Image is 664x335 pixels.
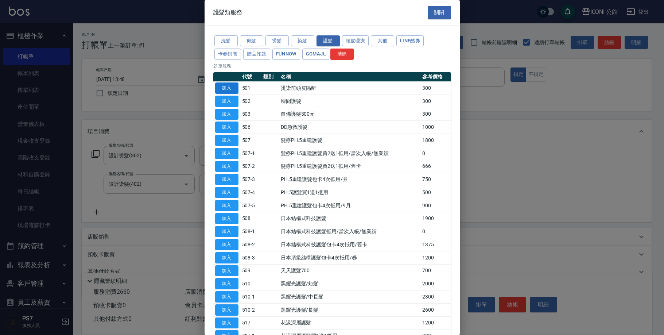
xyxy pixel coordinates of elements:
[279,186,420,199] td: PH.5護髮買1送1抵用
[279,108,420,121] td: 自備護髮300元
[240,303,261,316] td: 510-2
[420,121,451,134] td: 1000
[240,225,261,238] td: 508-1
[240,95,261,108] td: 502
[279,160,420,173] td: 髮療PH.5重建護髮買2送1抵用/舊卡
[240,290,261,304] td: 510-1
[420,199,451,212] td: 900
[420,160,451,173] td: 666
[215,109,238,120] button: 加入
[240,160,261,173] td: 507-2
[215,239,238,250] button: 加入
[215,82,238,94] button: 加入
[215,148,238,159] button: 加入
[215,96,238,107] button: 加入
[240,212,261,225] td: 508
[215,122,238,133] button: 加入
[240,173,261,186] td: 507-3
[272,49,300,60] button: FUNNOW
[420,251,451,264] td: 1200
[279,303,420,316] td: 黑耀光護髮/長髮
[420,277,451,290] td: 2000
[330,49,354,60] button: 清除
[213,63,451,69] p: 21 筆服務
[279,134,420,147] td: 髮療PH.5重建護髮
[261,72,279,82] th: 類別
[420,238,451,251] td: 1375
[279,72,420,82] th: 名稱
[420,316,451,330] td: 1200
[215,135,238,146] button: 加入
[240,121,261,134] td: 506
[240,251,261,264] td: 508-3
[279,316,420,330] td: 花漾深層護髮
[215,200,238,211] button: 加入
[420,290,451,304] td: 2300
[279,173,420,186] td: PH.5重建護髮包卡4次抵用/券
[279,225,420,238] td: 日本結構式科技護髮抵用/當次入帳/無業績
[213,9,242,16] span: 護髮類服務
[420,82,451,95] td: 300
[420,264,451,277] td: 700
[279,212,420,225] td: 日本結構式科技護髮
[215,226,238,237] button: 加入
[279,95,420,108] td: 瞬間護髮
[215,187,238,198] button: 加入
[279,82,420,95] td: 燙染前頭皮隔離
[420,225,451,238] td: 0
[302,49,329,60] button: GOMAJL
[215,252,238,263] button: 加入
[240,35,263,47] button: 剪髮
[240,134,261,147] td: 507
[265,35,289,47] button: 燙髮
[214,35,238,47] button: 洗髮
[240,238,261,251] td: 508-2
[215,278,238,289] button: 加入
[371,35,394,47] button: 其他
[420,134,451,147] td: 1800
[279,199,420,212] td: PH.5重建護髮包卡4次抵用/9月
[317,35,340,47] button: 護髮
[420,186,451,199] td: 500
[215,265,238,277] button: 加入
[279,251,420,264] td: 日本頂級結構護髮包卡4次抵用/券
[215,291,238,303] button: 加入
[240,199,261,212] td: 507-5
[240,82,261,95] td: 501
[420,303,451,316] td: 2600
[342,35,369,47] button: 頭皮理療
[243,49,270,60] button: 贈品扣款
[214,49,241,60] button: 卡券銷售
[279,264,420,277] td: 天天護髮700
[240,264,261,277] td: 509
[279,121,420,134] td: DD急救護髮
[279,238,420,251] td: 日本結構式科技護髮包卡4次抵用/舊卡
[240,147,261,160] td: 507-1
[279,290,420,304] td: 黑耀光護髮/中長髮
[396,35,424,47] button: LINE酷券
[420,108,451,121] td: 300
[215,161,238,172] button: 加入
[420,72,451,82] th: 參考價格
[291,35,314,47] button: 染髮
[215,304,238,316] button: 加入
[240,186,261,199] td: 507-4
[420,95,451,108] td: 300
[428,6,451,19] button: 關閉
[240,72,261,82] th: 代號
[215,317,238,329] button: 加入
[240,277,261,290] td: 510
[240,316,261,330] td: 517
[420,173,451,186] td: 750
[279,147,420,160] td: 髮療PH.5重建護髮買2送1抵用/當次入帳/無業績
[420,147,451,160] td: 0
[420,212,451,225] td: 1900
[240,108,261,121] td: 503
[279,277,420,290] td: 黑耀光護髮/短髮
[215,213,238,224] button: 加入
[215,174,238,185] button: 加入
